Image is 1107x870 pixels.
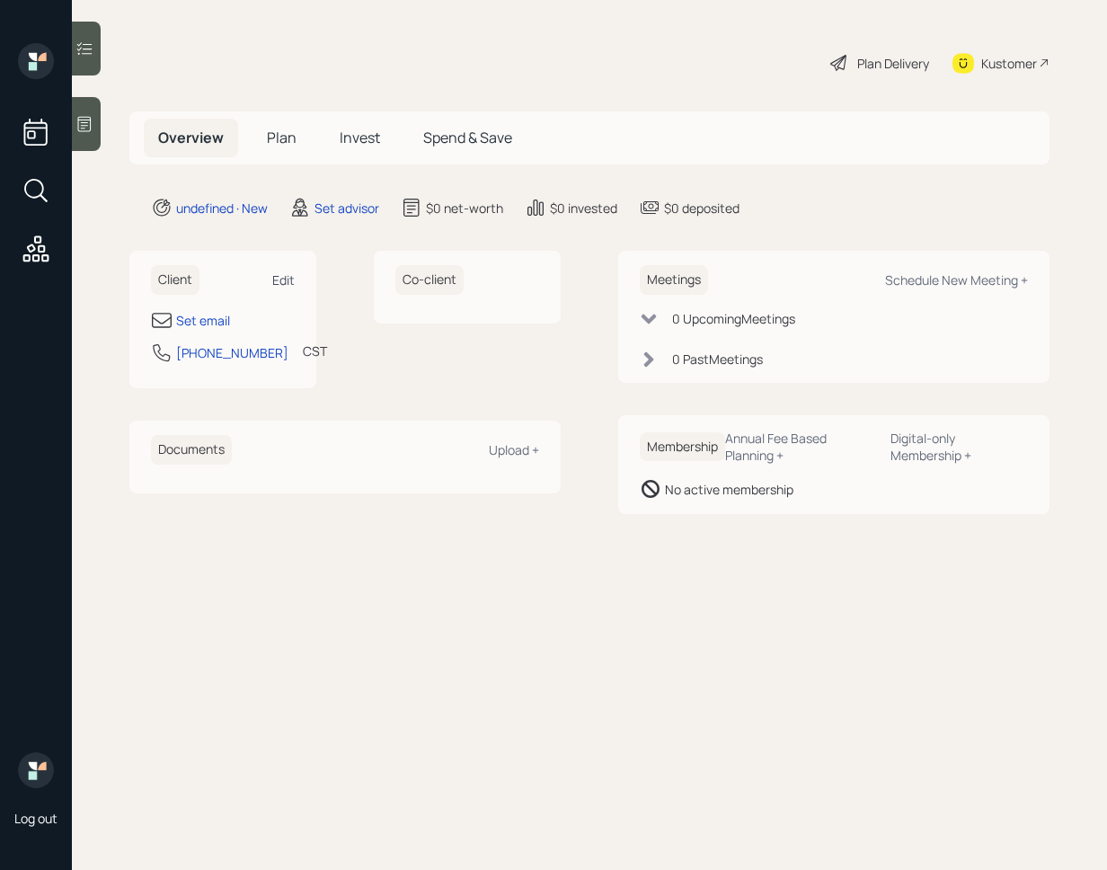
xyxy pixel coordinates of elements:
[423,128,512,147] span: Spend & Save
[18,752,54,788] img: retirable_logo.png
[272,271,295,289] div: Edit
[885,271,1028,289] div: Schedule New Meeting +
[426,199,503,217] div: $0 net-worth
[314,199,379,217] div: Set advisor
[340,128,380,147] span: Invest
[664,199,739,217] div: $0 deposited
[151,435,232,465] h6: Documents
[725,430,876,464] div: Annual Fee Based Planning +
[640,432,725,462] h6: Membership
[176,199,268,217] div: undefined · New
[303,342,327,360] div: CST
[176,343,288,362] div: [PHONE_NUMBER]
[151,265,199,295] h6: Client
[890,430,1028,464] div: Digital-only Membership +
[665,480,793,499] div: No active membership
[158,128,224,147] span: Overview
[981,54,1037,73] div: Kustomer
[672,309,795,328] div: 0 Upcoming Meeting s
[267,128,297,147] span: Plan
[14,810,58,827] div: Log out
[857,54,929,73] div: Plan Delivery
[395,265,464,295] h6: Co-client
[489,441,539,458] div: Upload +
[176,311,230,330] div: Set email
[640,265,708,295] h6: Meetings
[672,350,763,368] div: 0 Past Meeting s
[550,199,617,217] div: $0 invested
